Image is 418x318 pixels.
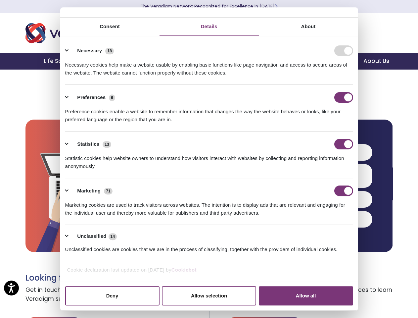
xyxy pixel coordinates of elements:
[171,267,197,273] a: Cookiebot
[65,240,353,253] div: Unclassified cookies are cookies that we are in the process of classifying, together with the pro...
[275,3,278,10] span: Learn More
[25,283,204,307] span: Get in touch with a customer success representative for Veradigm support.
[65,286,160,305] button: Deny
[25,22,116,44] img: Veradigm logo
[65,92,119,103] button: Preferences (6)
[65,56,353,77] div: Necessary cookies help make a website usable by enabling basic functions like page navigation and...
[36,53,91,70] a: Life Sciences
[65,232,121,240] button: Unclassified (14)
[65,45,118,56] button: Necessary (18)
[25,273,204,283] h3: Looking for support?
[162,286,256,305] button: Allow selection
[259,286,353,305] button: Allow all
[65,103,353,124] div: Preference cookies enable a website to remember information that changes the way the website beha...
[65,139,116,149] button: Statistics (13)
[77,140,99,148] label: Statistics
[62,266,356,279] div: Cookie declaration last updated on [DATE] by
[65,185,117,196] button: Marketing (71)
[77,94,106,101] label: Preferences
[77,47,102,55] label: Necessary
[77,187,101,195] label: Marketing
[60,18,160,36] a: Consent
[355,53,397,70] a: About Us
[259,18,358,36] a: About
[25,81,393,92] h2: Ready to Schedule a Demo?
[141,3,278,10] a: The Veradigm Network: Recognized for Excellence in [DATE]Learn More
[65,196,353,217] div: Marketing cookies are used to track visitors across websites. The intention is to display ads tha...
[65,149,353,170] div: Statistic cookies help website owners to understand how visitors interact with websites by collec...
[160,18,259,36] a: Details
